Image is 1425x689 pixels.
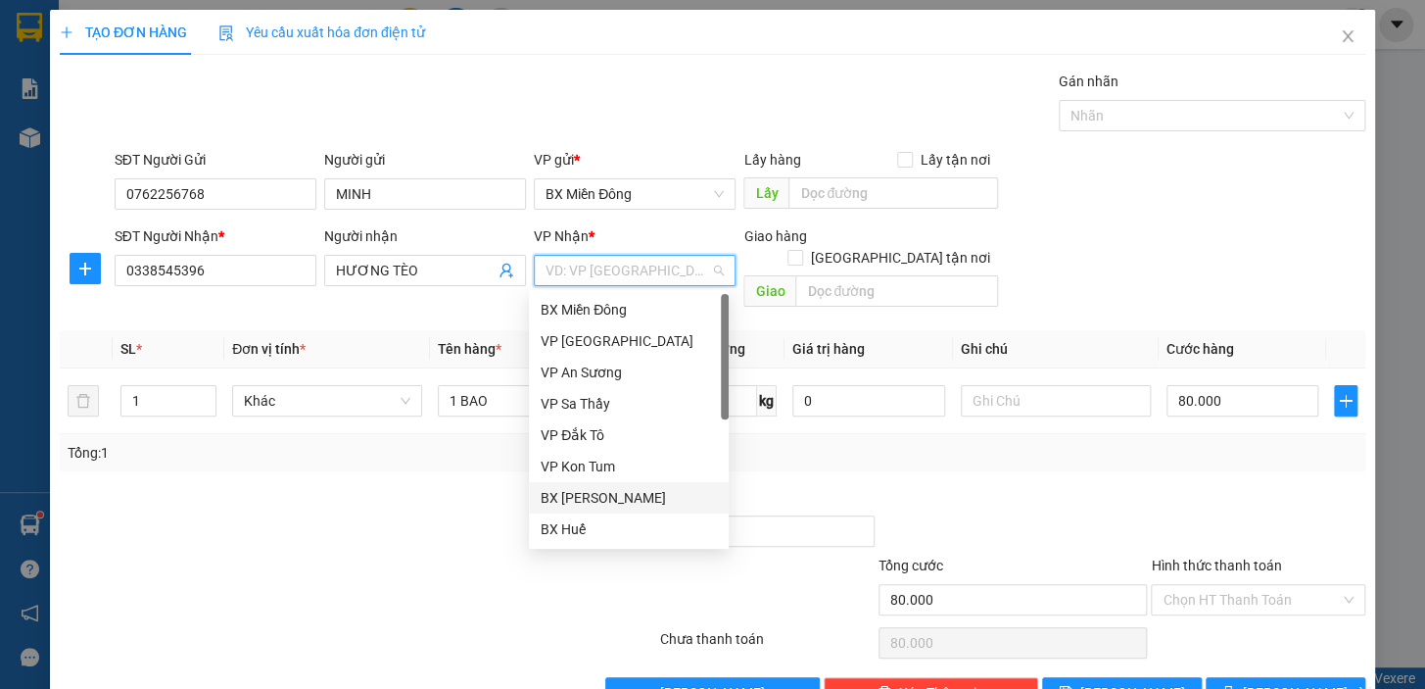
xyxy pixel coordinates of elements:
span: Giá trị hàng [792,341,865,357]
div: VP An Sương [541,362,717,383]
div: BX Miền Đông [541,299,717,320]
div: VP Kon Tum [529,451,729,482]
div: VP An Sương [529,357,729,388]
input: Dọc đường [795,275,998,307]
span: user-add [499,263,514,278]
div: SĐT Người Nhận [115,225,316,247]
div: BX Phạm Văn Đồng [529,482,729,514]
div: VP Đắk Tô [529,419,729,451]
div: BX Huế [541,518,717,540]
div: SĐT Người Gửi [115,149,316,171]
div: VP Đà Nẵng [529,325,729,357]
span: close [1340,28,1355,44]
div: Tổng: 1 [68,442,551,464]
span: plus [71,261,100,276]
span: Đơn vị tính [232,341,306,357]
input: Dọc đường [788,177,998,209]
span: VP Nhận [534,228,589,244]
span: Yêu cầu xuất hóa đơn điện tử [218,25,425,40]
span: Cước hàng [1166,341,1234,357]
div: Người gửi [324,149,526,171]
span: plus [1335,393,1356,409]
span: plus [60,25,73,39]
div: BX Miền Đông [529,294,729,325]
button: plus [1334,385,1357,417]
div: VP Kon Tum [541,456,717,477]
button: delete [68,385,99,417]
img: icon [218,25,234,41]
span: Giao [743,275,795,307]
span: Tên hàng [438,341,501,357]
span: TẠO ĐƠN HÀNG [60,25,187,40]
div: VP [GEOGRAPHIC_DATA] [541,330,717,352]
div: Chưa thanh toán [658,628,877,663]
button: plus [70,253,101,284]
label: Hình thức thanh toán [1151,558,1281,573]
div: Người nhận [324,225,526,247]
div: BX [PERSON_NAME] [541,487,717,509]
div: VP Sa Thầy [541,393,717,415]
div: VP gửi [534,149,736,171]
span: SL [120,341,136,357]
input: Ghi Chú [961,385,1151,417]
span: Lấy [743,177,788,209]
span: BX Miền Đông [546,179,724,209]
label: Gán nhãn [1059,74,1118,89]
button: Close [1320,10,1375,65]
input: VD: Bàn, Ghế [438,385,628,417]
span: Tổng cước [879,558,943,573]
input: 0 [792,385,945,417]
span: Lấy hàng [743,152,800,168]
span: kg [757,385,777,417]
span: Lấy tận nơi [913,149,998,171]
span: [GEOGRAPHIC_DATA] tận nơi [803,247,998,269]
div: VP Sa Thầy [529,388,729,419]
div: BX Huế [529,514,729,545]
div: VP Đắk Tô [541,424,717,446]
span: Giao hàng [743,228,806,244]
th: Ghi chú [953,330,1159,369]
span: Khác [244,386,410,416]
